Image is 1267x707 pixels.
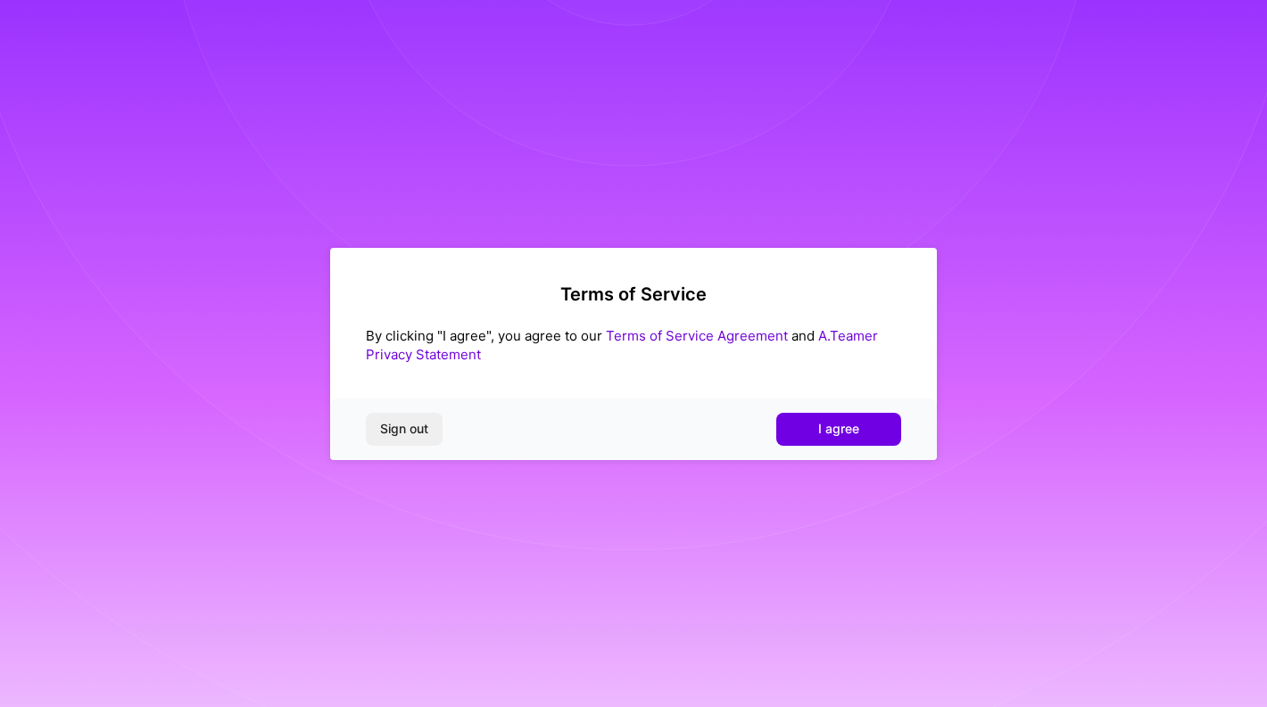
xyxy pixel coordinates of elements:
[606,327,788,344] a: Terms of Service Agreement
[366,326,901,364] div: By clicking "I agree", you agree to our and
[776,413,901,445] button: I agree
[818,420,859,438] span: I agree
[366,413,443,445] button: Sign out
[380,420,428,438] span: Sign out
[366,284,901,305] h2: Terms of Service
